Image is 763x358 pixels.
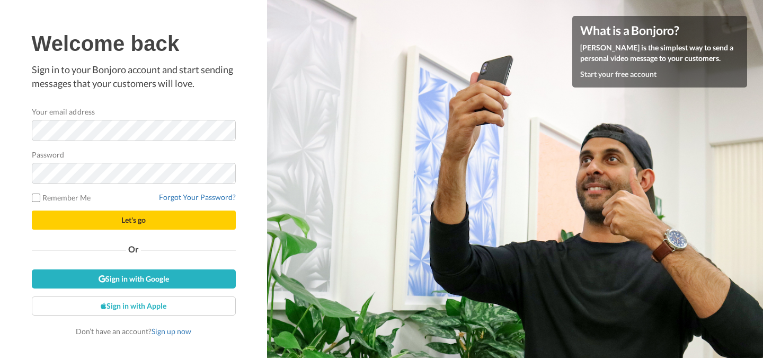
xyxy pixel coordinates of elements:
[126,246,141,253] span: Or
[121,215,146,224] span: Let's go
[32,194,40,202] input: Remember Me
[32,32,236,55] h1: Welcome back
[32,106,95,117] label: Your email address
[32,149,65,160] label: Password
[32,211,236,230] button: Let's go
[32,296,236,316] a: Sign in with Apple
[159,193,236,202] a: Forgot Your Password?
[32,63,236,90] p: Sign in to your Bonjoro account and start sending messages that your customers will love.
[580,24,739,37] h4: What is a Bonjoro?
[580,69,656,78] a: Start your free account
[32,269,236,289] a: Sign in with Google
[32,192,91,203] label: Remember Me
[152,327,191,336] a: Sign up now
[580,42,739,64] p: [PERSON_NAME] is the simplest way to send a personal video message to your customers.
[76,327,191,336] span: Don’t have an account?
